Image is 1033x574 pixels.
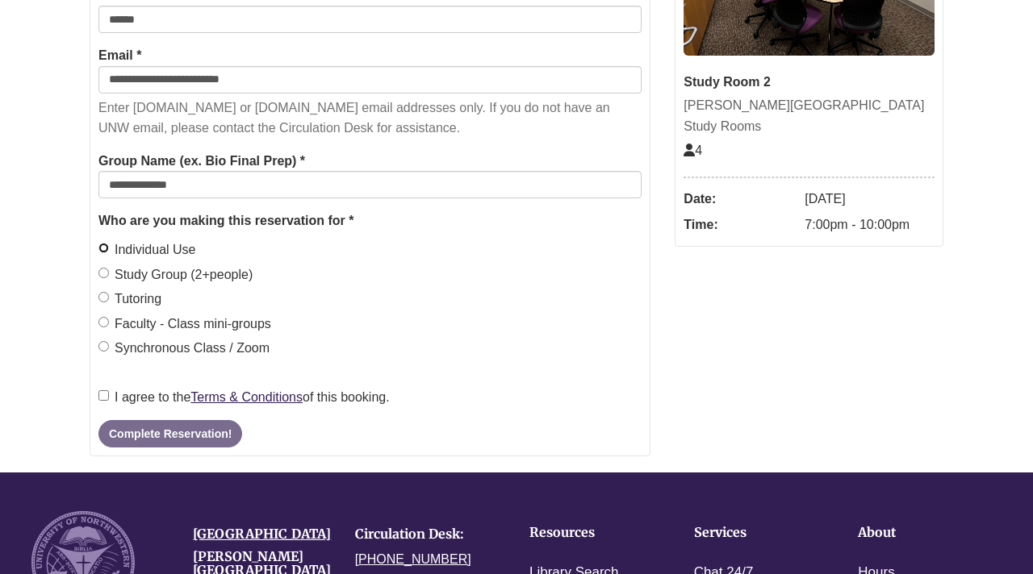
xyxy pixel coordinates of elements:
[684,95,935,136] div: [PERSON_NAME][GEOGRAPHIC_DATA] Study Rooms
[529,526,644,540] h4: Resources
[190,390,303,404] a: Terms & Conditions
[98,239,196,260] label: Individual Use
[98,264,253,285] label: Study Group (2+people)
[98,341,109,351] input: Synchronous Class / Zoom
[98,292,109,302] input: Tutoring
[98,210,642,231] legend: Who are you making this reservation for *
[98,268,109,278] input: Study Group (2+people)
[684,72,935,93] div: Study Room 2
[98,45,141,66] label: Email *
[98,98,642,139] p: Enter [DOMAIN_NAME] or [DOMAIN_NAME] email addresses only. If you do not have an UNW email, pleas...
[98,151,305,172] label: Group Name (ex. Bio Final Prep) *
[193,526,331,542] a: [GEOGRAPHIC_DATA]
[98,289,161,310] label: Tutoring
[684,143,702,157] span: The capacity of this space
[684,212,797,238] dt: Time:
[355,552,471,566] a: [PHONE_NUMBER]
[858,526,972,540] h4: About
[98,387,390,408] label: I agree to the of this booking.
[805,186,935,212] dd: [DATE]
[98,420,242,447] button: Complete Reservation!
[98,390,109,401] input: I agree to theTerms & Conditionsof this booking.
[98,317,109,327] input: Faculty - Class mini-groups
[98,338,270,359] label: Synchronous Class / Zoom
[805,212,935,238] dd: 7:00pm - 10:00pm
[98,314,271,335] label: Faculty - Class mini-groups
[684,186,797,212] dt: Date:
[694,526,809,540] h4: Services
[355,527,492,542] h4: Circulation Desk:
[98,243,109,253] input: Individual Use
